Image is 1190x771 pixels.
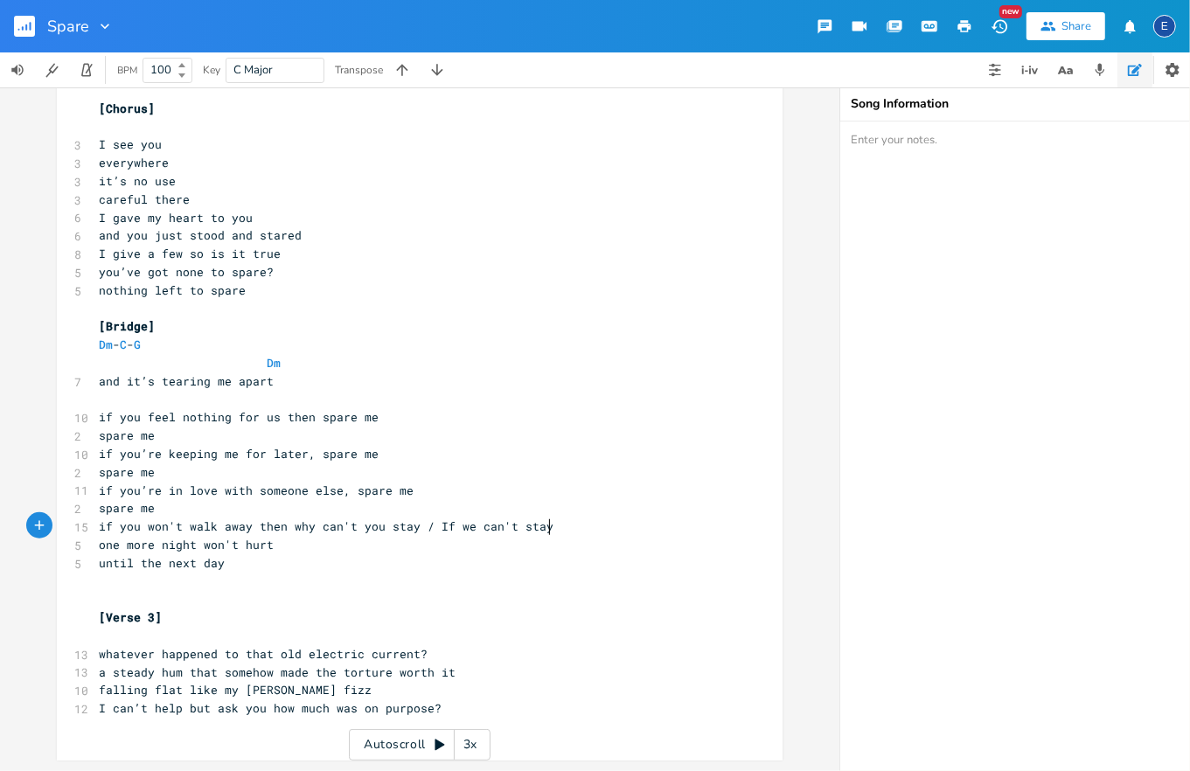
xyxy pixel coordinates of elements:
[120,337,127,352] span: C
[99,464,155,480] span: spare me
[99,227,302,243] span: and you just stood and stared
[203,65,220,75] div: Key
[1026,12,1105,40] button: Share
[99,483,414,498] span: if you’re in love with someone else, spare me
[99,409,379,425] span: if you feel nothing for us then spare me
[99,282,246,298] span: nothing left to spare
[117,66,137,75] div: BPM
[47,18,89,34] span: Spare
[851,98,1180,110] div: Song Information
[99,318,155,334] span: [Bridge]
[99,337,113,352] span: Dm
[455,729,486,761] div: 3x
[1153,6,1176,46] button: E
[1153,15,1176,38] div: Erin Nicole
[99,500,155,516] span: spare me
[1061,18,1091,34] div: Share
[99,427,155,443] span: spare me
[233,62,273,78] span: C Major
[99,210,253,226] span: I gave my heart to you
[982,10,1017,42] button: New
[99,136,162,152] span: I see you
[99,646,428,662] span: whatever happened to that old electric current?
[99,155,169,170] span: everywhere
[999,5,1022,18] div: New
[99,191,190,207] span: careful there
[99,446,379,462] span: if you’re keeping me for later, spare me
[335,65,383,75] div: Transpose
[99,537,274,552] span: one more night won't hurt
[99,700,442,716] span: I can’t help but ask you how much was on purpose?
[99,609,162,625] span: [Verse 3]
[99,246,281,261] span: I give a few so is it true
[99,664,456,680] span: a steady hum that somehow made the torture worth it
[99,337,141,352] span: - -
[99,682,372,698] span: falling flat like my [PERSON_NAME] fizz
[99,555,225,571] span: until the next day
[349,729,491,761] div: Autoscroll
[134,337,141,352] span: G
[99,373,274,389] span: and it’s tearing me apart
[99,173,176,189] span: it’s no use
[99,264,274,280] span: you’ve got none to spare?
[99,101,155,116] span: [Chorus]
[99,518,553,534] span: if you won't walk away then why can't you stay / If we can't stay
[267,355,281,371] span: Dm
